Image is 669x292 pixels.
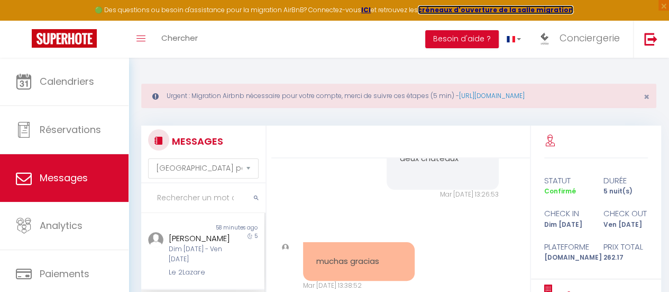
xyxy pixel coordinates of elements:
[596,207,655,220] div: check out
[596,187,655,197] div: 5 nuit(s)
[596,253,655,263] div: 262.17
[425,30,499,48] button: Besoin d'aide ?
[141,84,656,108] div: Urgent : Migration Airbnb nécessaire pour votre compte, merci de suivre ces étapes (5 min) -
[161,32,198,43] span: Chercher
[644,32,657,46] img: logout
[537,253,596,263] div: [DOMAIN_NAME]
[537,174,596,187] div: statut
[316,255,402,268] pre: muchas gracias
[40,267,89,280] span: Paiements
[644,90,649,103] span: ×
[529,21,633,58] a: ... Conciergerie
[203,224,264,232] div: 58 minutes ago
[544,187,576,196] span: Confirmé
[537,207,596,220] div: check in
[40,75,94,88] span: Calendriers
[40,123,101,136] span: Réservations
[644,92,649,102] button: Close
[169,244,234,264] div: Dim [DATE] - Ven [DATE]
[303,281,415,291] div: Mar [DATE] 13:38:52
[596,241,655,253] div: Prix total
[40,171,88,184] span: Messages
[387,190,499,200] div: Mar [DATE] 13:26:53
[40,219,83,232] span: Analytics
[596,174,655,187] div: durée
[596,220,655,230] div: Ven [DATE]
[169,232,234,245] div: [PERSON_NAME]
[459,91,525,100] a: [URL][DOMAIN_NAME]
[537,220,596,230] div: Dim [DATE]
[361,5,371,14] a: ICI
[32,29,97,48] img: Super Booking
[560,31,620,45] span: Conciergerie
[8,4,40,36] button: Ouvrir le widget de chat LiveChat
[169,129,223,153] h3: MESSAGES
[153,21,206,58] a: Chercher
[169,267,234,278] div: Le 2Lazare
[418,5,573,14] a: créneaux d'ouverture de la salle migration
[537,241,596,253] div: Plateforme
[282,244,289,251] img: ...
[537,30,553,46] img: ...
[148,232,163,247] img: ...
[254,232,258,240] span: 5
[141,183,265,213] input: Rechercher un mot clé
